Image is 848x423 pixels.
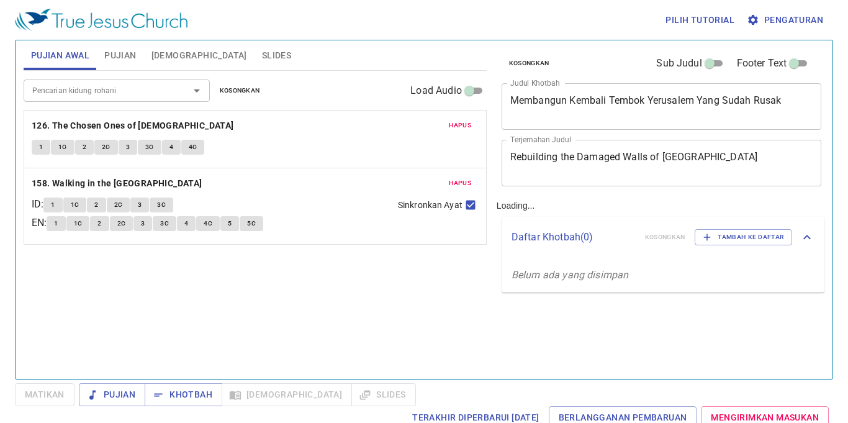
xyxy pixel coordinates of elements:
button: 1 [32,140,50,155]
span: 4 [169,142,173,153]
span: 2C [114,199,123,211]
button: 4C [181,140,205,155]
button: 1C [66,216,90,231]
span: 1C [71,199,79,211]
span: 4C [189,142,197,153]
span: 2 [97,218,101,229]
button: Pujian [79,383,145,406]
span: 1 [51,199,55,211]
button: 2 [90,216,109,231]
button: Pilih tutorial [661,9,739,32]
span: Tambah ke Daftar [703,232,784,243]
span: 4C [204,218,212,229]
button: 5C [240,216,263,231]
button: 2C [107,198,130,212]
button: Khotbah [145,383,222,406]
span: 3 [138,199,142,211]
span: Kosongkan [509,58,549,69]
span: 3C [160,218,169,229]
button: 2C [94,140,118,155]
span: Pilih tutorial [665,12,734,28]
button: Kosongkan [212,83,268,98]
button: 4C [196,216,220,231]
button: Hapus [441,118,479,133]
b: 158. Walking in the [GEOGRAPHIC_DATA] [32,176,202,191]
span: 4 [184,218,188,229]
span: 1C [74,218,83,229]
span: 5C [247,218,256,229]
span: 2C [102,142,111,153]
p: ID : [32,197,43,212]
span: 1 [39,142,43,153]
span: 3 [126,142,130,153]
span: Load Audio [410,83,462,98]
span: Sinkronkan Ayat [398,199,462,212]
button: 1 [47,216,65,231]
span: 1 [54,218,58,229]
button: Tambah ke Daftar [695,229,792,245]
button: Hapus [441,176,479,191]
span: Kosongkan [220,85,260,96]
b: 126. The Chosen Ones of [DEMOGRAPHIC_DATA] [32,118,234,134]
span: Hapus [449,178,471,189]
span: 2C [117,218,126,229]
button: 3C [138,140,161,155]
div: Loading... [492,35,829,374]
i: Belum ada yang disimpan [512,269,628,281]
span: 5 [228,218,232,229]
span: [DEMOGRAPHIC_DATA] [151,48,247,63]
button: 3 [130,198,149,212]
span: Pujian [89,387,135,403]
div: Daftar Khotbah(0)KosongkanTambah ke Daftar [502,217,824,258]
button: 1 [43,198,62,212]
button: 3C [153,216,176,231]
span: Footer Text [737,56,787,71]
button: 126. The Chosen Ones of [DEMOGRAPHIC_DATA] [32,118,236,134]
span: 2 [94,199,98,211]
span: Slides [262,48,291,63]
button: 158. Walking in the [GEOGRAPHIC_DATA] [32,176,204,191]
p: Daftar Khotbah ( 0 ) [512,230,635,245]
textarea: Rebuilding the Damaged Walls of [GEOGRAPHIC_DATA] [510,151,813,175]
span: Sub Judul [656,56,701,71]
span: Khotbah [155,387,212,403]
p: EN : [32,216,47,230]
span: 2 [83,142,86,153]
textarea: Membangun Kembali Tembok Yerusalem Yang Sudah Rusak [510,94,813,118]
span: 3C [157,199,166,211]
button: 2 [75,140,94,155]
span: 3C [145,142,154,153]
span: Pengaturan [749,12,823,28]
button: 1C [51,140,74,155]
button: 3 [133,216,152,231]
button: 3C [150,198,173,212]
span: Pujian Awal [31,48,89,63]
span: 3 [141,218,145,229]
span: 1C [58,142,67,153]
span: Hapus [449,120,471,131]
img: True Jesus Church [15,9,187,31]
span: Pujian [104,48,136,63]
button: 4 [177,216,196,231]
button: 2C [110,216,133,231]
button: 4 [162,140,181,155]
button: 1C [63,198,87,212]
button: 5 [220,216,239,231]
button: 2 [87,198,106,212]
button: Kosongkan [502,56,557,71]
button: Pengaturan [744,9,828,32]
button: Open [188,82,205,99]
button: 3 [119,140,137,155]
